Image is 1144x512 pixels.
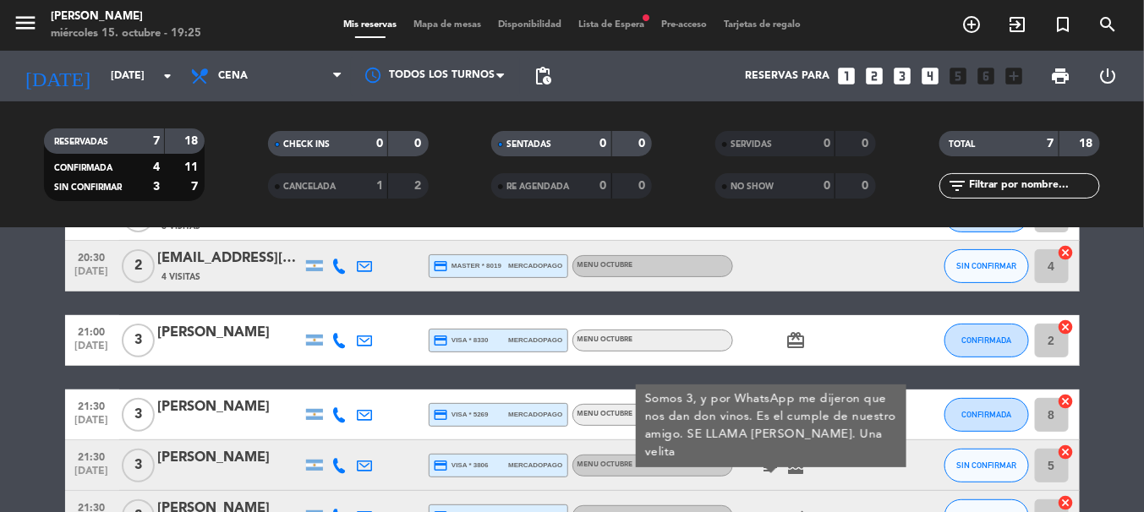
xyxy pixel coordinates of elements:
[948,176,968,196] i: filter_list
[950,140,976,149] span: TOTAL
[836,65,858,87] i: looks_one
[948,65,970,87] i: looks_5
[283,182,336,191] span: CANCELADA
[638,180,649,192] strong: 0
[51,25,201,42] div: miércoles 15. octubre - 19:25
[158,322,302,344] div: [PERSON_NAME]
[1058,494,1075,511] i: cancel
[405,20,490,30] span: Mapa de mesas
[71,340,113,360] span: [DATE]
[577,262,633,269] span: MENU OCTUBRE
[122,249,155,283] span: 2
[434,259,502,274] span: master * 8019
[976,65,998,87] i: looks_6
[862,138,873,150] strong: 0
[13,10,38,35] i: menu
[376,180,383,192] strong: 1
[153,135,160,147] strong: 7
[71,266,113,286] span: [DATE]
[184,161,201,173] strong: 11
[162,270,201,284] span: 4 Visitas
[158,248,302,270] div: [EMAIL_ADDRESS][DOMAIN_NAME]
[570,20,653,30] span: Lista de Espera
[54,164,112,172] span: CONFIRMADA
[961,14,982,35] i: add_circle_outline
[218,70,248,82] span: Cena
[1048,138,1054,150] strong: 7
[944,449,1029,482] button: SIN CONFIRMAR
[533,66,553,86] span: pending_actions
[944,398,1029,432] button: CONFIRMADA
[71,415,113,434] span: [DATE]
[731,182,774,191] span: NO SHOW
[13,10,38,41] button: menu
[122,398,155,432] span: 3
[1007,14,1027,35] i: exit_to_app
[434,333,489,348] span: visa * 8330
[283,140,330,149] span: CHECK INS
[577,336,633,343] span: MENU OCTUBRE
[715,20,809,30] span: Tarjetas de regalo
[600,138,607,150] strong: 0
[508,335,562,346] span: mercadopago
[157,66,178,86] i: arrow_drop_down
[1058,393,1075,410] i: cancel
[1097,66,1118,86] i: power_settings_new
[414,138,424,150] strong: 0
[577,461,633,468] span: MENU OCTUBRE
[434,333,449,348] i: credit_card
[71,466,113,485] span: [DATE]
[153,181,160,193] strong: 3
[638,138,649,150] strong: 0
[641,13,651,23] span: fiber_manual_record
[122,324,155,357] span: 3
[13,57,102,95] i: [DATE]
[184,135,201,147] strong: 18
[71,446,113,466] span: 21:30
[158,396,302,418] div: [PERSON_NAME]
[577,411,633,417] span: MENU OCTUBRE
[1058,319,1075,335] i: cancel
[1058,444,1075,460] i: cancel
[54,183,122,192] span: SIN CONFIRMAR
[506,182,569,191] span: RE AGENDADA
[506,140,551,149] span: SENTADAS
[920,65,942,87] i: looks_4
[414,180,424,192] strong: 2
[644,390,897,461] div: Somos 3, y por WhatsApp me dijeron que nos dan don vinos. Es el cumple de nuestro amigo. SE LLAMA...
[600,180,607,192] strong: 0
[961,410,1011,419] span: CONFIRMADA
[746,70,830,82] span: Reservas para
[71,395,113,415] span: 21:30
[434,259,449,274] i: credit_card
[653,20,715,30] span: Pre-acceso
[122,449,155,482] span: 3
[1004,65,1026,87] i: add_box
[490,20,570,30] span: Disponibilidad
[862,180,873,192] strong: 0
[1050,66,1070,86] span: print
[51,8,201,25] div: [PERSON_NAME]
[191,181,201,193] strong: 7
[968,177,1099,195] input: Filtrar por nombre...
[1079,138,1096,150] strong: 18
[434,407,449,422] i: credit_card
[71,247,113,266] span: 20:30
[508,260,562,271] span: mercadopago
[54,138,108,146] span: RESERVADAS
[956,261,1016,270] span: SIN CONFIRMAR
[1058,244,1075,261] i: cancel
[434,458,489,473] span: visa * 3806
[335,20,405,30] span: Mis reservas
[158,447,302,469] div: [PERSON_NAME]
[786,330,807,351] i: card_giftcard
[864,65,886,87] i: looks_two
[434,407,489,422] span: visa * 5269
[961,335,1011,345] span: CONFIRMADA
[944,249,1029,283] button: SIN CONFIRMAR
[508,409,562,420] span: mercadopago
[824,180,830,192] strong: 0
[824,138,830,150] strong: 0
[508,460,562,471] span: mercadopago
[376,138,383,150] strong: 0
